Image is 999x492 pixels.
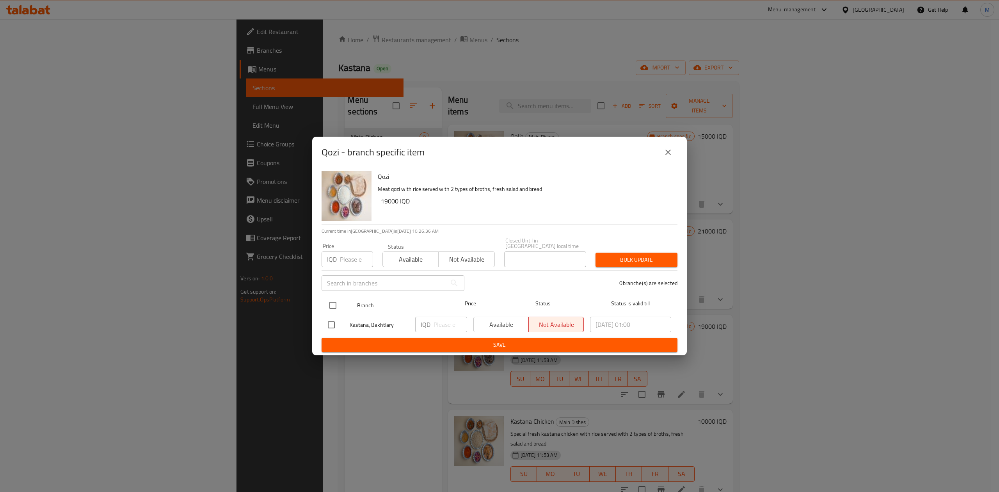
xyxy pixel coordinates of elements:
[381,196,671,207] h6: 19000 IQD
[619,279,677,287] p: 0 branche(s) are selected
[438,251,494,267] button: Not available
[442,254,491,265] span: Not available
[659,143,677,162] button: close
[322,275,446,291] input: Search in branches
[340,251,373,267] input: Please enter price
[350,320,409,330] span: Kastana, Bakhtiary
[328,340,671,350] span: Save
[382,251,439,267] button: Available
[322,146,425,159] h2: Qozi - branch specific item
[322,228,677,235] p: Current time in [GEOGRAPHIC_DATA] is [DATE] 10:26:36 AM
[378,171,671,182] h6: Qozi
[327,255,337,264] p: IQD
[421,320,430,329] p: IQD
[322,338,677,352] button: Save
[444,299,496,308] span: Price
[602,255,671,265] span: Bulk update
[434,317,467,332] input: Please enter price
[322,171,372,221] img: Qozi
[590,299,671,308] span: Status is valid till
[503,299,584,308] span: Status
[378,184,671,194] p: Meat qozi with rice served with 2 types of broths, fresh salad and bread
[595,253,677,267] button: Bulk update
[357,301,438,310] span: Branch
[386,254,436,265] span: Available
